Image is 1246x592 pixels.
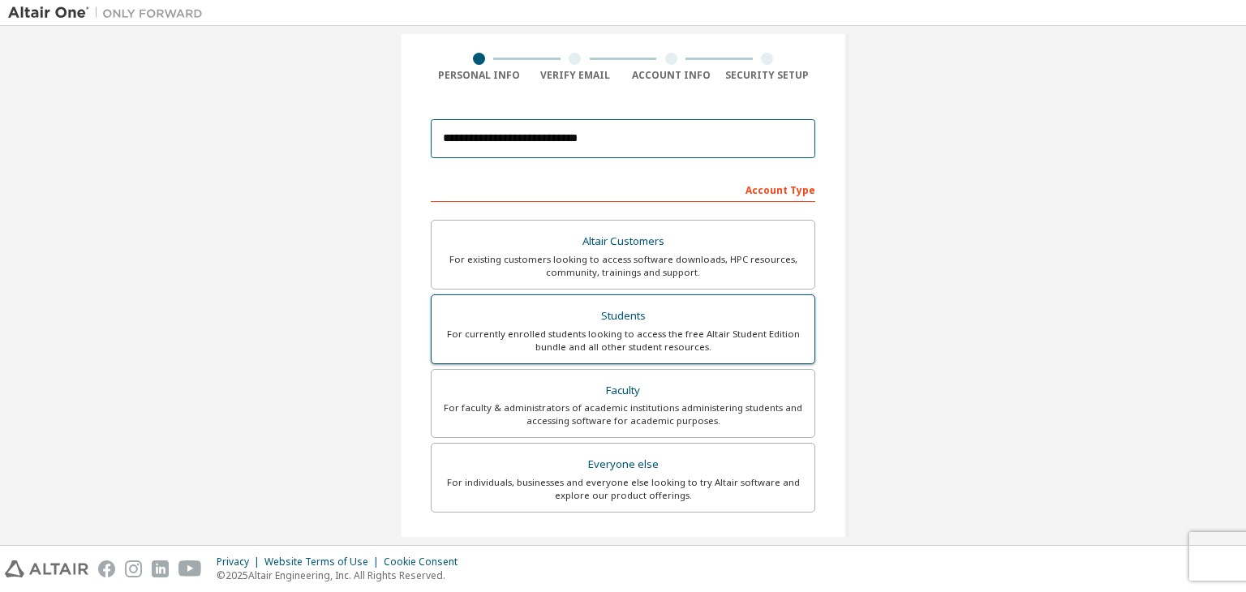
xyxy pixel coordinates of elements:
img: Altair One [8,5,211,21]
div: Students [441,305,805,328]
div: Security Setup [720,69,816,82]
img: youtube.svg [178,560,202,577]
div: For faculty & administrators of academic institutions administering students and accessing softwa... [441,401,805,427]
div: For existing customers looking to access software downloads, HPC resources, community, trainings ... [441,253,805,279]
div: Account Info [623,69,720,82]
div: Altair Customers [441,230,805,253]
div: Website Terms of Use [264,556,384,568]
p: © 2025 Altair Engineering, Inc. All Rights Reserved. [217,568,467,582]
div: Cookie Consent [384,556,467,568]
div: For currently enrolled students looking to access the free Altair Student Edition bundle and all ... [441,328,805,354]
div: Everyone else [441,453,805,476]
img: linkedin.svg [152,560,169,577]
div: Verify Email [527,69,624,82]
div: Personal Info [431,69,527,82]
img: instagram.svg [125,560,142,577]
div: For individuals, businesses and everyone else looking to try Altair software and explore our prod... [441,476,805,502]
div: Privacy [217,556,264,568]
img: altair_logo.svg [5,560,88,577]
div: Account Type [431,176,815,202]
div: Faculty [441,380,805,402]
img: facebook.svg [98,560,115,577]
